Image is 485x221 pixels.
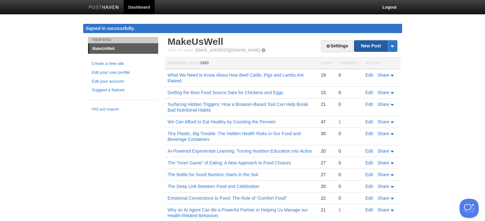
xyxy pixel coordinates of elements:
div: 22 [321,195,332,201]
div: 15 [321,90,332,95]
th: Comments [335,58,362,69]
th: Actions [362,58,400,69]
a: Edit [365,196,373,201]
a: Edit [365,148,373,154]
img: Posthaven-bar [89,5,119,10]
div: 20 [321,183,332,189]
a: New Post [354,40,397,52]
li: Your Sites [88,37,158,43]
div: 21 [321,101,332,107]
iframe: Help Scout Beacon - Open [459,199,479,218]
a: FAQ and Support [92,107,154,112]
span: Share [378,90,389,95]
span: Share [378,73,389,78]
a: Edit your user profile [92,69,154,76]
div: 0 [338,101,359,107]
a: Edit [365,131,373,136]
a: Why an AI Agent Can Be a Powerful Partner in Helping Us Manage our Health-Related Behaviors [168,207,308,218]
div: 0 [338,172,359,177]
span: Post by Email [168,48,194,52]
a: AI-Powered Experiential Learning: Turning Nutrition Education into Action [168,148,312,154]
a: Edit [365,160,373,165]
a: Create a new site [92,60,154,67]
a: The Deep Link Between Food and Celebration [168,184,260,189]
a: The Battle for Good Nutrition Starts in the Soil [168,172,258,177]
a: Edit [365,207,373,212]
span: Share [378,207,389,212]
div: 47 [321,119,332,125]
th: Homepage Views [165,58,318,69]
div: 0 [338,183,359,189]
div: 27 [321,160,332,166]
a: Edit [365,184,373,189]
div: 0 [338,72,359,78]
a: [EMAIL_ADDRESS][DOMAIN_NAME] [195,48,260,52]
a: Emotional Connections to Food: The Role of “Comfort Food” [168,196,287,201]
div: 19 [321,72,332,78]
a: Settings [321,40,353,52]
a: We Can Afford to Eat Healthy by Counting the Pennies [168,119,276,124]
a: Edit [365,102,373,107]
div: 0 [338,195,359,201]
a: Suggest a feature [92,87,154,93]
div: 0 [338,131,359,136]
a: Tiny Plastic, Big Trouble: The Hidden Health Risks in Our Food and Beverage Containers [168,131,301,142]
a: Edit your account [92,78,154,85]
span: Share [378,196,389,201]
span: Share [378,184,389,189]
a: What We Need to Know About How Beef Cattle, Pigs and Lambs Are Raised. [168,73,304,83]
div: 0 [338,90,359,95]
a: Surfacing Hidden Triggers: How a Browser-Based Tool Can Help Break Bad Nutritional Habits [168,102,308,113]
span: Share [378,160,389,165]
span: Share [378,131,389,136]
a: Edit [365,172,373,177]
a: Edit [365,90,373,95]
span: 2893 [200,61,209,65]
div: Signed in successfully. [83,24,402,33]
a: 1 [338,119,341,124]
a: Getting the Best Food Source Data for Chickens and Eggs [168,90,283,95]
a: MakeUsWell [168,36,224,47]
div: 30 [321,131,332,136]
div: 21 [321,207,332,213]
span: Share [378,172,389,177]
th: Views [318,58,335,69]
span: Share [378,119,389,124]
span: Share [378,148,389,154]
a: Edit [365,119,373,124]
div: 20 [321,148,332,154]
a: MakeUsWell [89,44,158,54]
div: 0 [338,160,359,166]
a: 1 [338,207,341,212]
div: 0 [338,148,359,154]
a: Edit [365,73,373,78]
span: Share [378,102,389,107]
a: The “Inner Game” of Eating: A New Approach to Food Choices [168,160,291,165]
div: 27 [321,172,332,177]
